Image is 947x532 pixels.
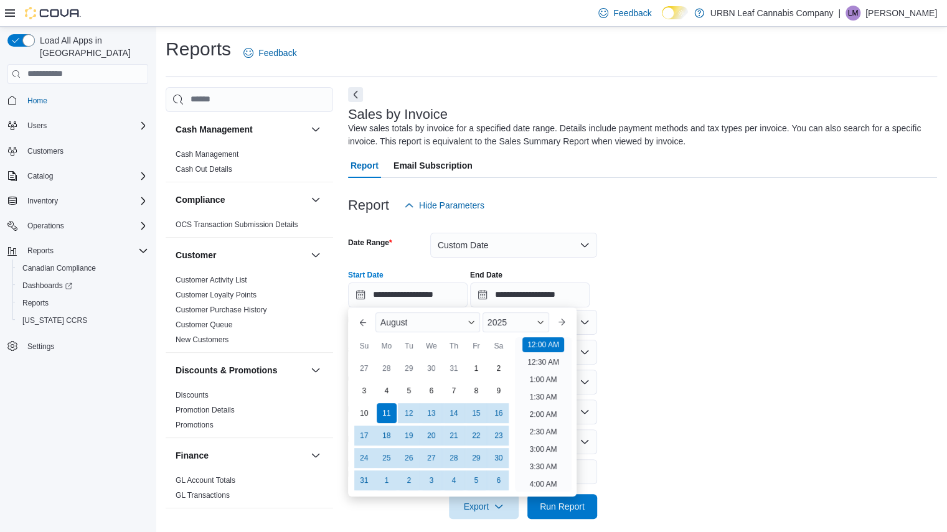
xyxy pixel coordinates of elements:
div: Button. Open the year selector. 2025 is currently selected. [483,312,549,332]
button: Reports [2,242,153,259]
button: Compliance [308,192,323,207]
h1: Reports [166,37,231,62]
li: 3:00 AM [524,442,562,457]
h3: Discounts & Promotions [176,364,277,376]
a: Dashboards [17,278,77,293]
a: Customer Queue [176,320,232,329]
span: Email Subscription [393,153,473,178]
span: Export [456,494,511,519]
div: day-29 [466,448,486,468]
a: Cash Management [176,150,238,159]
div: day-7 [444,381,464,401]
input: Dark Mode [662,6,688,19]
button: Customer [308,248,323,263]
a: Customer Activity List [176,276,247,284]
div: day-28 [377,358,397,378]
div: day-9 [489,381,509,401]
span: Settings [22,338,148,353]
button: Reports [22,243,59,258]
button: Finance [176,449,306,462]
div: Finance [166,473,333,508]
button: Finance [308,448,323,463]
div: August, 2025 [353,357,510,492]
a: Canadian Compliance [17,261,101,276]
div: day-12 [399,403,419,423]
div: day-30 [422,358,441,378]
span: Customer Loyalty Points [176,290,257,300]
span: Customer Queue [176,320,232,330]
label: End Date [470,270,502,280]
div: day-13 [422,403,441,423]
button: Next month [552,312,572,332]
span: Reports [27,246,54,256]
h3: Customer [176,249,216,261]
div: Sa [489,336,509,356]
div: We [422,336,441,356]
li: 2:00 AM [524,407,562,422]
span: LM [848,6,859,21]
span: Feedback [613,7,651,19]
button: Inventory [2,192,153,210]
a: GL Transactions [176,491,230,500]
div: day-23 [489,426,509,446]
span: Dashboards [17,278,148,293]
span: Feedback [258,47,296,59]
span: Load All Apps in [GEOGRAPHIC_DATA] [35,34,148,59]
p: URBN Leaf Cannabis Company [710,6,834,21]
ul: Time [515,337,572,492]
span: Operations [22,218,148,233]
button: Inventory [22,194,63,208]
li: 12:00 AM [522,337,564,352]
div: day-28 [444,448,464,468]
span: Customers [27,146,64,156]
span: Promotions [176,420,214,430]
h3: Finance [176,449,209,462]
a: Cash Out Details [176,165,232,174]
span: Home [27,96,47,106]
span: Hide Parameters [419,199,484,212]
button: Catalog [22,169,58,184]
span: Catalog [27,171,53,181]
h3: Report [348,198,389,213]
div: day-1 [466,358,486,378]
div: day-1 [377,470,397,490]
span: Inventory [22,194,148,208]
span: Reports [17,296,148,310]
span: Operations [27,221,64,231]
span: [US_STATE] CCRS [22,315,87,325]
button: Customers [2,142,153,160]
button: Catalog [2,167,153,185]
div: day-17 [354,426,374,446]
h3: Sales by Invoice [348,107,448,122]
a: New Customers [176,335,229,344]
p: [PERSON_NAME] [865,6,937,21]
span: Customers [22,143,148,159]
a: GL Account Totals [176,476,235,485]
div: Tu [399,336,419,356]
div: day-2 [489,358,509,378]
span: Canadian Compliance [17,261,148,276]
span: Users [27,121,47,131]
span: New Customers [176,335,229,345]
div: day-31 [444,358,464,378]
span: GL Account Totals [176,475,235,485]
input: Press the down key to enter a popover containing a calendar. Press the escape key to close the po... [348,282,468,307]
div: day-10 [354,403,374,423]
div: Fr [466,336,486,356]
div: day-11 [377,403,397,423]
div: day-29 [399,358,419,378]
div: day-21 [444,426,464,446]
li: 3:30 AM [524,459,562,474]
nav: Complex example [7,86,148,388]
a: Customer Loyalty Points [176,291,257,299]
button: Users [2,117,153,134]
div: Compliance [166,217,333,237]
div: day-4 [377,381,397,401]
button: Operations [2,217,153,235]
span: Cash Out Details [176,164,232,174]
div: Su [354,336,374,356]
label: Start Date [348,270,384,280]
a: Customers [22,144,68,159]
span: Washington CCRS [17,313,148,328]
span: Users [22,118,148,133]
